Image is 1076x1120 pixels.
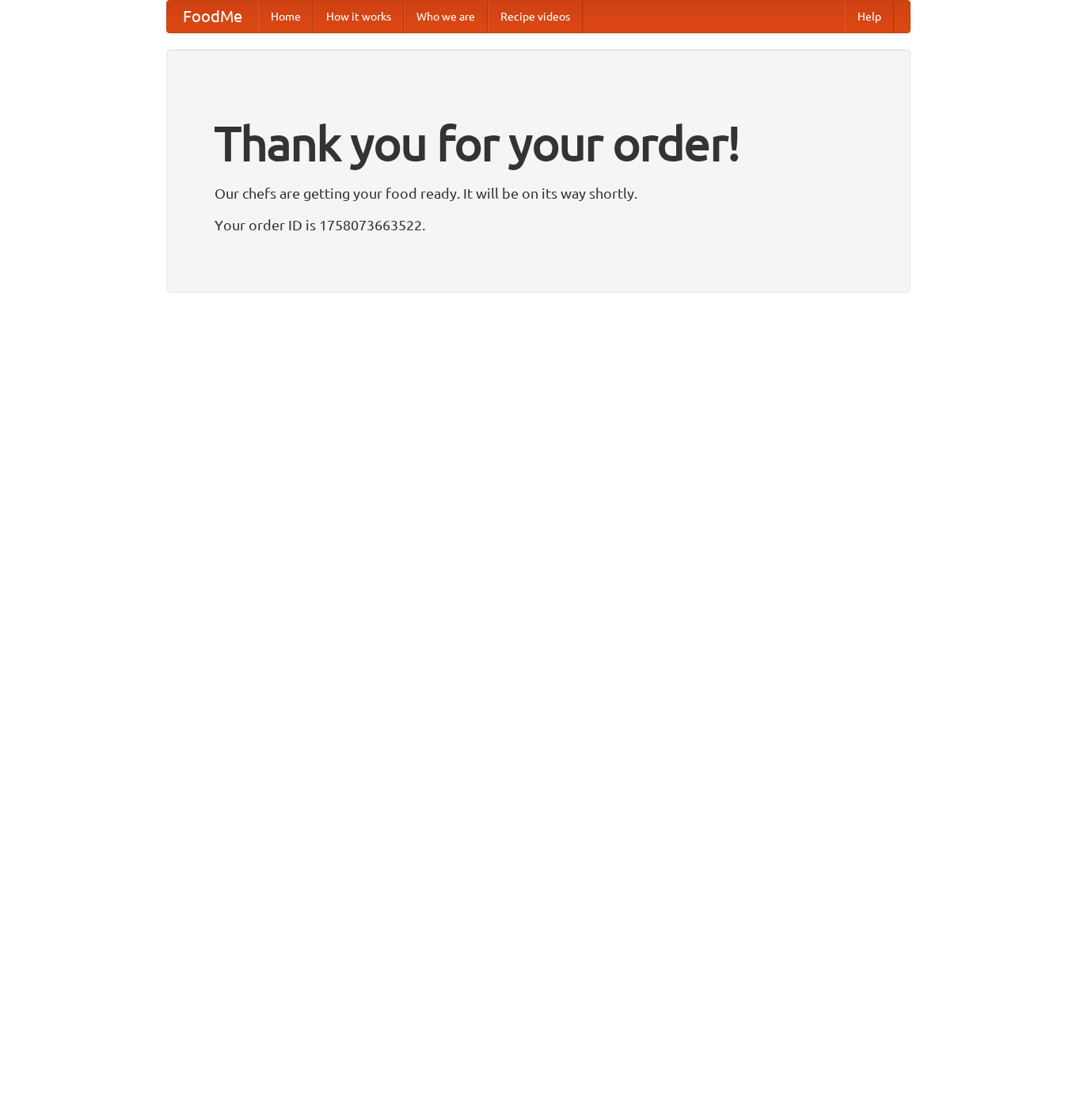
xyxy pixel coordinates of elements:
a: Home [258,1,314,32]
a: Who we are [404,1,488,32]
a: FoodMe [167,1,258,32]
h1: Thank you for your order! [215,105,862,181]
p: Your order ID is 1758073663522. [215,213,862,237]
a: Help [845,1,894,32]
a: Recipe videos [488,1,583,32]
p: Our chefs are getting your food ready. It will be on its way shortly. [215,181,862,205]
a: How it works [314,1,404,32]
